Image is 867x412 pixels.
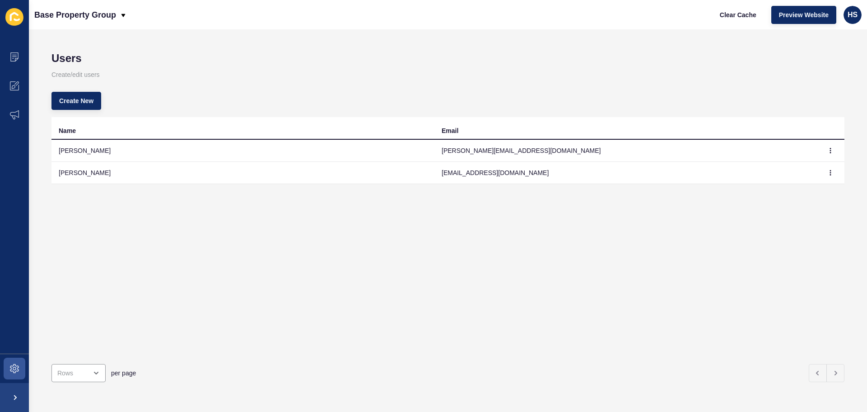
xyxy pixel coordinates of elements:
p: Create/edit users [51,65,844,85]
button: Create New [51,92,101,110]
td: [PERSON_NAME] [51,162,434,184]
div: Name [59,126,76,135]
button: Clear Cache [712,6,764,24]
p: Base Property Group [34,4,116,26]
span: Clear Cache [720,10,756,19]
td: [PERSON_NAME][EMAIL_ADDRESS][DOMAIN_NAME] [434,140,817,162]
td: [PERSON_NAME] [51,140,434,162]
button: Preview Website [771,6,836,24]
h1: Users [51,52,844,65]
div: Email [442,126,458,135]
td: [EMAIL_ADDRESS][DOMAIN_NAME] [434,162,817,184]
span: HS [848,10,858,19]
span: Create New [59,96,93,105]
div: open menu [51,364,106,382]
span: per page [111,369,136,378]
span: Preview Website [779,10,829,19]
